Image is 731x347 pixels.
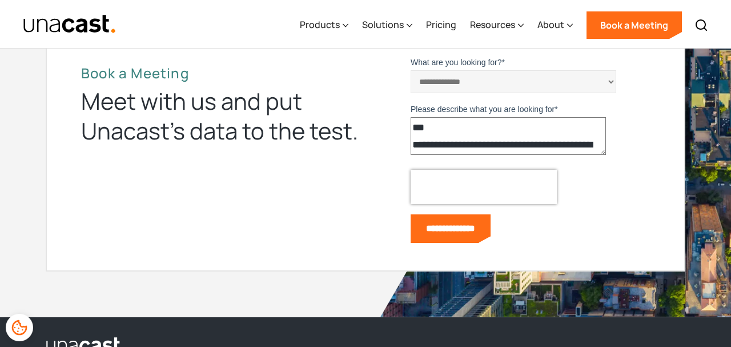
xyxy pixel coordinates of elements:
[470,2,524,49] div: Resources
[81,65,365,82] h2: Book a Meeting
[6,314,33,341] div: Cookie Preferences
[362,18,404,31] div: Solutions
[81,86,365,146] div: Meet with us and put Unacast’s data to the test.
[537,2,573,49] div: About
[300,2,348,49] div: Products
[300,18,340,31] div: Products
[426,2,456,49] a: Pricing
[587,11,682,39] a: Book a Meeting
[537,18,564,31] div: About
[694,18,708,32] img: Search icon
[23,14,116,34] a: home
[411,170,557,204] iframe: reCAPTCHA
[411,58,502,67] span: What are you looking for?
[411,105,555,114] span: Please describe what you are looking for
[23,14,116,34] img: Unacast text logo
[470,18,515,31] div: Resources
[362,2,412,49] div: Solutions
